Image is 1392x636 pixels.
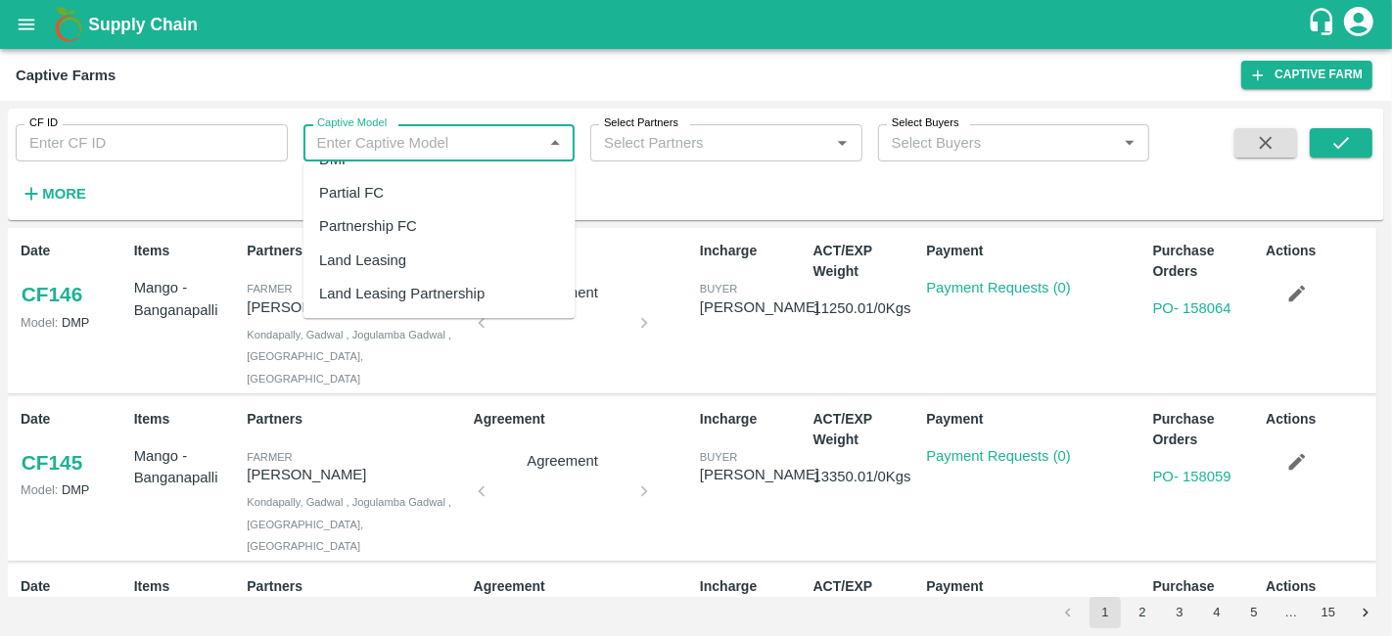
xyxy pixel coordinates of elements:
[247,296,465,318] p: [PERSON_NAME]
[1313,597,1344,628] button: Go to page 15
[88,15,198,34] b: Supply Chain
[319,283,485,304] div: Land Leasing Partnership
[1090,597,1121,628] button: page 1
[88,11,1307,38] a: Supply Chain
[16,63,116,88] div: Captive Farms
[317,115,387,131] label: Captive Model
[49,5,88,44] img: logo
[813,409,919,450] p: ACT/EXP Weight
[1276,604,1307,622] div: …
[29,115,58,131] label: CF ID
[1238,597,1270,628] button: Go to page 5
[21,445,83,480] a: CF145
[926,241,1144,261] p: Payment
[247,409,465,430] p: Partners
[1153,469,1231,484] a: PO- 158059
[596,130,799,156] input: Select Partners
[1266,241,1371,261] p: Actions
[1164,597,1195,628] button: Go to page 3
[813,297,919,319] p: 11250.01 / 0 Kgs
[700,451,737,463] span: buyer
[21,576,126,597] p: Date
[926,409,1144,430] p: Payment
[700,464,819,485] div: [PERSON_NAME]
[700,296,819,318] div: [PERSON_NAME]
[247,329,451,385] span: Kondapally, Gadwal , Jogulamba Gadwal , [GEOGRAPHIC_DATA], [GEOGRAPHIC_DATA]
[1350,597,1381,628] button: Go to next page
[21,277,83,312] a: CF146
[813,576,919,617] p: ACT/EXP Weight
[319,149,351,170] div: DMP
[319,182,384,204] div: Partial FC
[21,482,58,497] span: Model:
[16,124,288,161] input: Enter CF ID
[309,130,537,156] input: Enter Captive Model
[1241,61,1372,89] a: Captive Farm
[542,130,568,156] button: Close
[21,241,126,261] p: Date
[1307,7,1341,42] div: customer-support
[1049,597,1384,628] nav: pagination navigation
[700,409,806,430] p: Incharge
[21,480,126,499] p: DMP
[892,115,959,131] label: Select Buyers
[21,313,126,332] p: DMP
[21,409,126,430] p: Date
[1266,576,1371,597] p: Actions
[1117,130,1142,156] button: Open
[134,576,240,597] p: Items
[1266,409,1371,430] p: Actions
[604,115,678,131] label: Select Partners
[474,241,692,261] p: Agreement
[1153,576,1259,617] p: Purchase Orders
[16,177,91,210] button: More
[134,409,240,430] p: Items
[926,576,1144,597] p: Payment
[829,130,855,156] button: Open
[319,216,417,238] div: Partnership FC
[21,315,58,330] span: Model:
[319,250,406,271] div: Land Leasing
[134,445,240,489] p: Mango - Banganapalli
[1341,4,1376,45] div: account of current user
[1153,241,1259,282] p: Purchase Orders
[813,241,919,282] p: ACT/EXP Weight
[474,409,692,430] p: Agreement
[134,241,240,261] p: Items
[247,496,451,552] span: Kondapally, Gadwal , Jogulamba Gadwal , [GEOGRAPHIC_DATA], [GEOGRAPHIC_DATA]
[1153,300,1231,316] a: PO- 158064
[134,277,240,321] p: Mango - Banganapalli
[1153,409,1259,450] p: Purchase Orders
[4,2,49,47] button: open drawer
[926,280,1071,295] a: Payment Requests (0)
[489,450,636,472] p: Agreement
[247,464,465,485] p: [PERSON_NAME]
[884,130,1087,156] input: Select Buyers
[1127,597,1158,628] button: Go to page 2
[474,576,692,597] p: Agreement
[247,451,292,463] span: Farmer
[700,576,806,597] p: Incharge
[1201,597,1232,628] button: Go to page 4
[247,576,465,597] p: Partners
[42,186,86,202] strong: More
[247,283,292,295] span: Farmer
[926,448,1071,464] a: Payment Requests (0)
[247,241,465,261] p: Partners
[813,466,919,487] p: 13350.01 / 0 Kgs
[700,241,806,261] p: Incharge
[700,283,737,295] span: buyer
